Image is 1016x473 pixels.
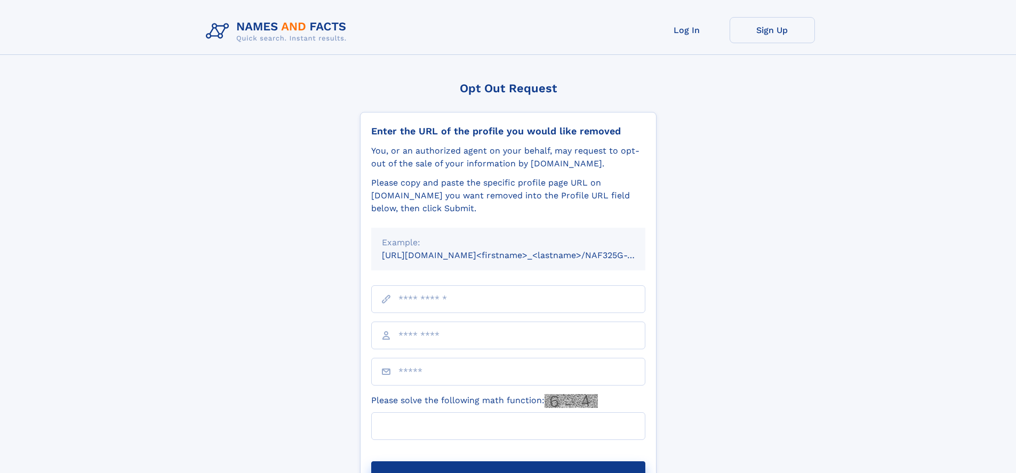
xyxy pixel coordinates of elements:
[202,17,355,46] img: Logo Names and Facts
[382,250,666,260] small: [URL][DOMAIN_NAME]<firstname>_<lastname>/NAF325G-xxxxxxxx
[730,17,815,43] a: Sign Up
[644,17,730,43] a: Log In
[360,82,657,95] div: Opt Out Request
[382,236,635,249] div: Example:
[371,177,645,215] div: Please copy and paste the specific profile page URL on [DOMAIN_NAME] you want removed into the Pr...
[371,125,645,137] div: Enter the URL of the profile you would like removed
[371,145,645,170] div: You, or an authorized agent on your behalf, may request to opt-out of the sale of your informatio...
[371,394,598,408] label: Please solve the following math function:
